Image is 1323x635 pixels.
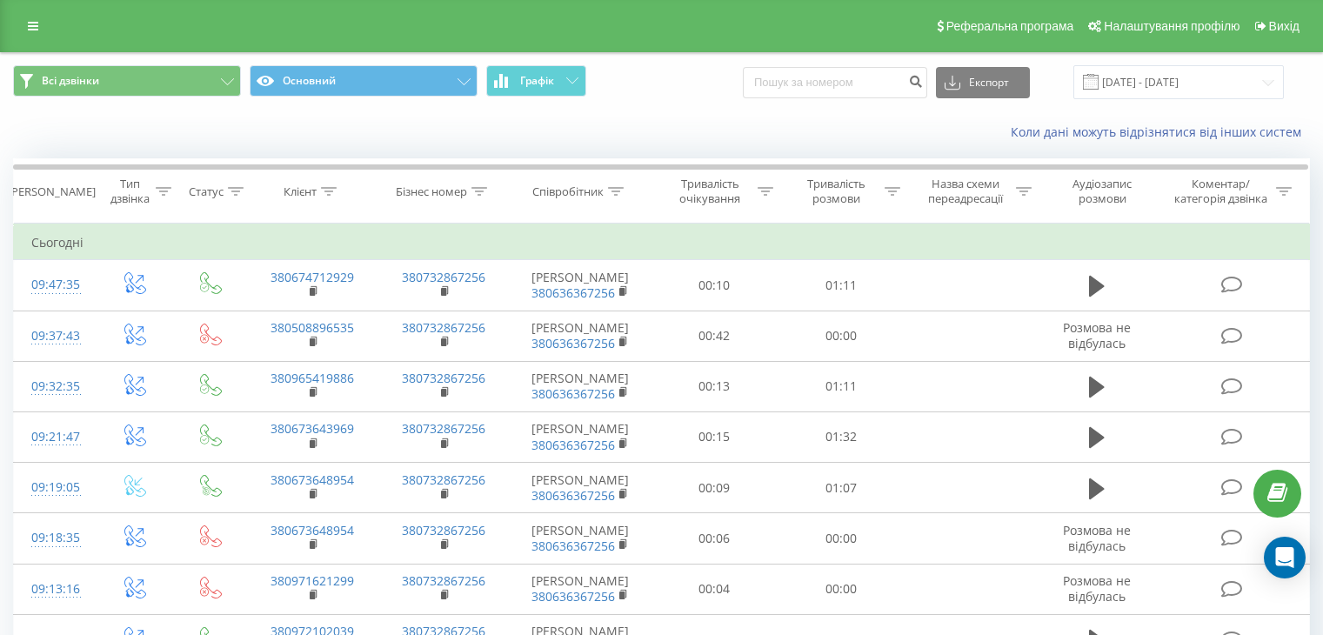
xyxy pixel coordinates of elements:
[402,522,485,538] a: 380732867256
[520,75,554,87] span: Графік
[271,572,354,589] a: 380971621299
[778,513,904,564] td: 00:00
[402,471,485,488] a: 380732867256
[42,74,99,88] span: Всі дзвінки
[778,463,904,513] td: 01:07
[651,564,778,614] td: 00:04
[8,184,96,199] div: [PERSON_NAME]
[271,522,354,538] a: 380673648954
[531,385,615,402] a: 380636367256
[31,572,77,606] div: 09:13:16
[402,370,485,386] a: 380732867256
[510,260,651,311] td: [PERSON_NAME]
[1063,522,1131,554] span: Розмова не відбулась
[1104,19,1239,33] span: Налаштування профілю
[1264,537,1306,578] div: Open Intercom Messenger
[793,177,880,206] div: Тривалість розмови
[271,471,354,488] a: 380673648954
[651,361,778,411] td: 00:13
[14,225,1310,260] td: Сьогодні
[271,420,354,437] a: 380673643969
[402,420,485,437] a: 380732867256
[778,564,904,614] td: 00:00
[531,335,615,351] a: 380636367256
[1063,319,1131,351] span: Розмова не відбулась
[31,370,77,404] div: 09:32:35
[510,411,651,462] td: [PERSON_NAME]
[13,65,241,97] button: Всі дзвінки
[31,521,77,555] div: 09:18:35
[510,311,651,361] td: [PERSON_NAME]
[31,319,77,353] div: 09:37:43
[531,284,615,301] a: 380636367256
[31,268,77,302] div: 09:47:35
[531,588,615,605] a: 380636367256
[531,487,615,504] a: 380636367256
[396,184,467,199] div: Бізнес номер
[1052,177,1153,206] div: Аудіозапис розмови
[651,260,778,311] td: 00:10
[946,19,1074,33] span: Реферальна програма
[271,269,354,285] a: 380674712929
[31,420,77,454] div: 09:21:47
[271,319,354,336] a: 380508896535
[402,269,485,285] a: 380732867256
[1269,19,1300,33] span: Вихід
[778,311,904,361] td: 00:00
[651,311,778,361] td: 00:42
[743,67,927,98] input: Пошук за номером
[651,463,778,513] td: 00:09
[936,67,1030,98] button: Експорт
[651,411,778,462] td: 00:15
[510,463,651,513] td: [PERSON_NAME]
[651,513,778,564] td: 00:06
[1063,572,1131,605] span: Розмова не відбулась
[284,184,317,199] div: Клієнт
[510,361,651,411] td: [PERSON_NAME]
[402,572,485,589] a: 380732867256
[778,411,904,462] td: 01:32
[531,437,615,453] a: 380636367256
[1011,124,1310,140] a: Коли дані можуть відрізнятися вiд інших систем
[402,319,485,336] a: 380732867256
[920,177,1012,206] div: Назва схеми переадресації
[31,471,77,505] div: 09:19:05
[110,177,150,206] div: Тип дзвінка
[271,370,354,386] a: 380965419886
[778,260,904,311] td: 01:11
[531,538,615,554] a: 380636367256
[778,361,904,411] td: 01:11
[486,65,586,97] button: Графік
[1170,177,1272,206] div: Коментар/категорія дзвінка
[189,184,224,199] div: Статус
[532,184,604,199] div: Співробітник
[510,564,651,614] td: [PERSON_NAME]
[250,65,478,97] button: Основний
[510,513,651,564] td: [PERSON_NAME]
[667,177,754,206] div: Тривалість очікування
